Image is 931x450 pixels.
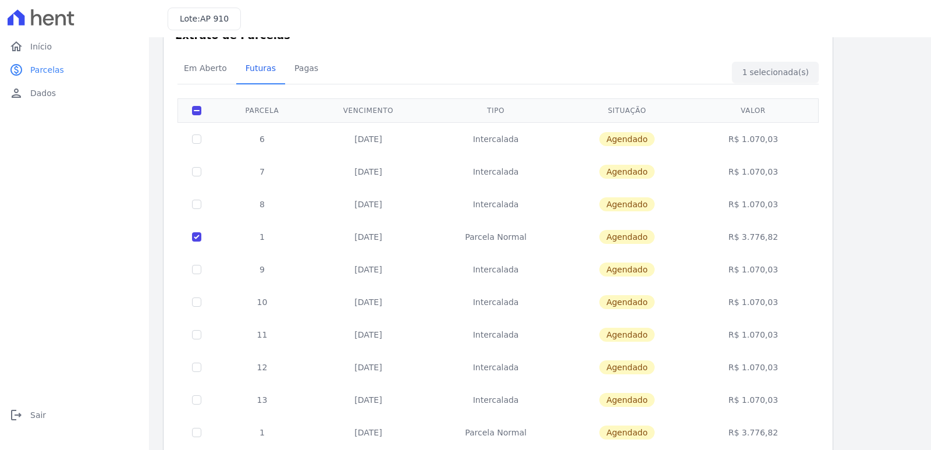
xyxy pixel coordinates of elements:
[690,253,816,286] td: R$ 1.070,03
[215,122,309,155] td: 6
[428,221,564,253] td: Parcela Normal
[690,416,816,449] td: R$ 3.776,82
[5,403,144,427] a: logoutSair
[690,221,816,253] td: R$ 3.776,82
[428,188,564,221] td: Intercalada
[599,230,655,244] span: Agendado
[30,64,64,76] span: Parcelas
[428,384,564,416] td: Intercalada
[690,188,816,221] td: R$ 1.070,03
[236,54,285,84] a: Futuras
[599,360,655,374] span: Agendado
[9,86,23,100] i: person
[428,416,564,449] td: Parcela Normal
[428,318,564,351] td: Intercalada
[215,318,309,351] td: 11
[215,188,309,221] td: 8
[215,221,309,253] td: 1
[30,409,46,421] span: Sair
[428,155,564,188] td: Intercalada
[599,263,655,277] span: Agendado
[5,35,144,58] a: homeInício
[5,58,144,82] a: paidParcelas
[309,253,428,286] td: [DATE]
[599,328,655,342] span: Agendado
[215,286,309,318] td: 10
[177,56,234,80] span: Em Aberto
[599,165,655,179] span: Agendado
[9,63,23,77] i: paid
[239,56,283,80] span: Futuras
[30,41,52,52] span: Início
[690,98,816,122] th: Valor
[690,122,816,155] td: R$ 1.070,03
[428,286,564,318] td: Intercalada
[215,384,309,416] td: 13
[309,351,428,384] td: [DATE]
[309,384,428,416] td: [DATE]
[285,54,328,84] a: Pagas
[30,87,56,99] span: Dados
[690,351,816,384] td: R$ 1.070,03
[564,98,690,122] th: Situação
[5,82,144,105] a: personDados
[428,253,564,286] td: Intercalada
[215,253,309,286] td: 9
[309,188,428,221] td: [DATE]
[215,351,309,384] td: 12
[599,295,655,309] span: Agendado
[9,40,23,54] i: home
[175,54,236,84] a: Em Aberto
[309,155,428,188] td: [DATE]
[309,122,428,155] td: [DATE]
[309,318,428,351] td: [DATE]
[215,416,309,449] td: 1
[309,98,428,122] th: Vencimento
[428,98,564,122] th: Tipo
[180,13,229,25] h3: Lote:
[309,286,428,318] td: [DATE]
[309,221,428,253] td: [DATE]
[599,393,655,407] span: Agendado
[200,14,229,23] span: AP 910
[287,56,325,80] span: Pagas
[690,286,816,318] td: R$ 1.070,03
[215,98,309,122] th: Parcela
[690,384,816,416] td: R$ 1.070,03
[599,426,655,440] span: Agendado
[599,132,655,146] span: Agendado
[428,351,564,384] td: Intercalada
[215,155,309,188] td: 7
[599,197,655,211] span: Agendado
[690,318,816,351] td: R$ 1.070,03
[309,416,428,449] td: [DATE]
[428,122,564,155] td: Intercalada
[9,408,23,422] i: logout
[690,155,816,188] td: R$ 1.070,03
